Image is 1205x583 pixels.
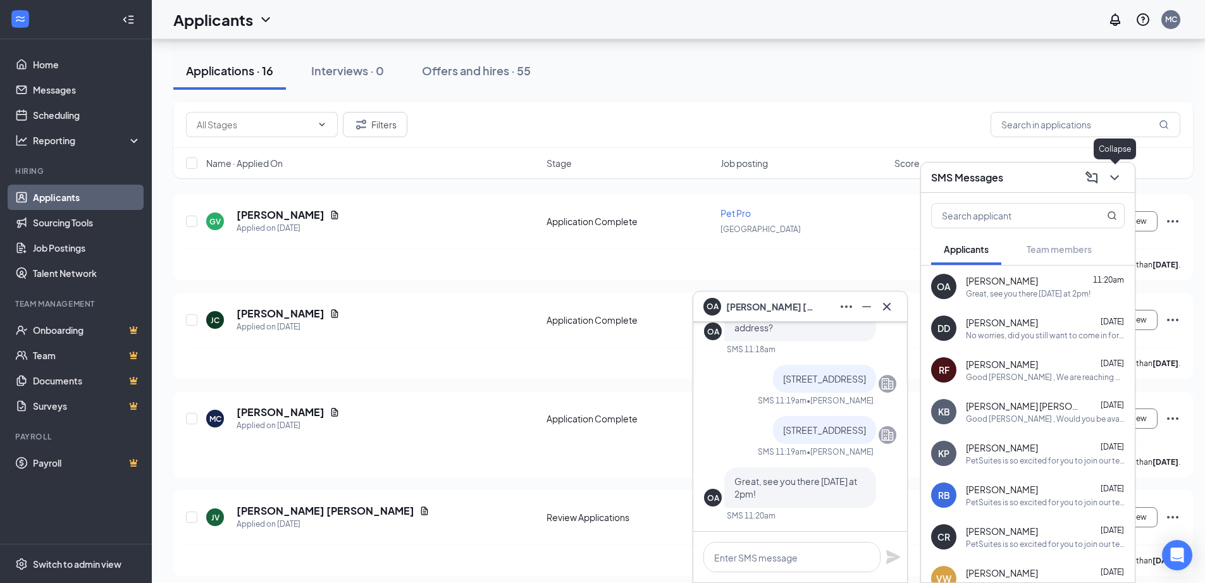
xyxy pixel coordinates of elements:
[991,112,1180,137] input: Search in applications
[966,414,1125,424] div: Good [PERSON_NAME] , Would you be available to come in [DATE] , [DATE] or [DATE] for a one on one...
[1152,359,1178,368] b: [DATE]
[237,419,340,432] div: Applied on [DATE]
[966,567,1038,579] span: [PERSON_NAME]
[758,446,806,457] div: SMS 11:19am
[720,157,768,169] span: Job posting
[734,476,857,500] span: Great, see you there [DATE] at 2pm!
[1107,170,1122,185] svg: ChevronDown
[806,446,874,457] span: • [PERSON_NAME]
[939,364,949,376] div: RF
[966,316,1038,329] span: [PERSON_NAME]
[547,215,713,228] div: Application Complete
[931,171,1003,185] h3: SMS Messages
[33,450,141,476] a: PayrollCrown
[15,558,28,570] svg: Settings
[1084,170,1099,185] svg: ComposeMessage
[330,309,340,319] svg: Document
[33,134,142,147] div: Reporting
[209,414,221,424] div: MC
[330,210,340,220] svg: Document
[966,358,1038,371] span: [PERSON_NAME]
[966,497,1125,508] div: PetSuites is so excited for you to join our team! Do you know anyone else who might be interested...
[343,112,407,137] button: Filter Filters
[422,63,531,78] div: Offers and hires · 55
[237,504,414,518] h5: [PERSON_NAME] [PERSON_NAME]
[547,511,713,524] div: Review Applications
[966,274,1038,287] span: [PERSON_NAME]
[33,558,121,570] div: Switch to admin view
[1101,359,1124,368] span: [DATE]
[894,157,920,169] span: Score
[944,243,989,255] span: Applicants
[720,207,751,219] span: Pet Pro
[938,489,950,501] div: RB
[33,185,141,210] a: Applicants
[317,120,327,130] svg: ChevronDown
[1094,138,1136,159] div: Collapse
[237,321,340,333] div: Applied on [DATE]
[966,483,1038,496] span: [PERSON_NAME]
[836,297,856,317] button: Ellipses
[726,300,815,314] span: [PERSON_NAME] [PERSON_NAME]
[1165,214,1180,229] svg: Ellipses
[186,63,273,78] div: Applications · 16
[258,12,273,27] svg: ChevronDown
[720,224,801,234] span: [GEOGRAPHIC_DATA]
[419,506,429,516] svg: Document
[33,317,141,343] a: OnboardingCrown
[1165,510,1180,525] svg: Ellipses
[33,368,141,393] a: DocumentsCrown
[1107,211,1117,221] svg: MagnifyingGlass
[237,222,340,235] div: Applied on [DATE]
[547,314,713,326] div: Application Complete
[758,395,806,406] div: SMS 11:19am
[237,208,324,222] h5: [PERSON_NAME]
[727,344,776,355] div: SMS 11:18am
[880,427,895,443] svg: Company
[33,210,141,235] a: Sourcing Tools
[15,431,139,442] div: Payroll
[1101,442,1124,451] span: [DATE]
[966,441,1038,454] span: [PERSON_NAME]
[966,525,1038,537] span: [PERSON_NAME]
[547,157,572,169] span: Stage
[33,102,141,128] a: Scheduling
[547,412,713,425] div: Application Complete
[33,52,141,77] a: Home
[330,407,340,417] svg: Document
[1152,457,1178,467] b: [DATE]
[33,393,141,419] a: SurveysCrown
[1135,12,1151,27] svg: QuestionInfo
[806,395,874,406] span: • [PERSON_NAME]
[783,424,866,436] span: [STREET_ADDRESS]
[937,322,950,334] div: DD
[932,204,1082,228] input: Search applicant
[1101,484,1124,493] span: [DATE]
[173,9,253,30] h1: Applicants
[1152,556,1178,565] b: [DATE]
[15,134,28,147] svg: Analysis
[1101,525,1124,535] span: [DATE]
[937,280,951,293] div: OA
[966,455,1125,466] div: PetSuites is so excited for you to join our team! Do you know anyone else who might be interested...
[1165,411,1180,426] svg: Ellipses
[197,118,312,132] input: All Stages
[33,235,141,261] a: Job Postings
[886,549,901,565] svg: Plane
[966,400,1080,412] span: [PERSON_NAME] [PERSON_NAME]
[707,493,719,503] div: OA
[1101,567,1124,577] span: [DATE]
[1027,243,1092,255] span: Team members
[966,288,1091,299] div: Great, see you there [DATE] at 2pm!
[707,326,719,337] div: OA
[237,518,429,531] div: Applied on [DATE]
[966,539,1125,549] div: PetSuites is so excited for you to join our team! Do you know anyone else who might be interested...
[1101,400,1124,410] span: [DATE]
[839,299,854,314] svg: Ellipses
[727,510,776,521] div: SMS 11:20am
[938,447,949,460] div: KP
[1165,14,1177,25] div: MC
[1162,540,1192,570] div: Open Intercom Messenger
[33,343,141,368] a: TeamCrown
[966,372,1125,383] div: Good [PERSON_NAME] , We are reaching out to you to see if you are free to come in for a interview...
